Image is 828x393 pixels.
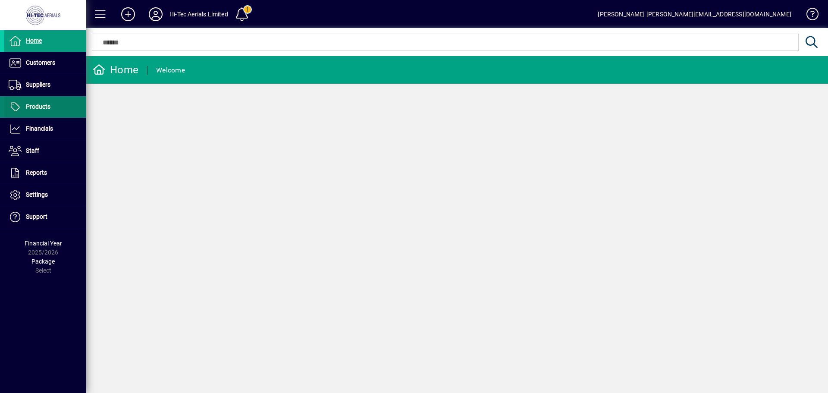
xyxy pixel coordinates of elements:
[4,52,86,74] a: Customers
[4,118,86,140] a: Financials
[26,169,47,176] span: Reports
[800,2,817,30] a: Knowledge Base
[4,206,86,228] a: Support
[26,147,39,154] span: Staff
[169,7,228,21] div: Hi-Tec Aerials Limited
[31,258,55,265] span: Package
[26,213,47,220] span: Support
[156,63,185,77] div: Welcome
[26,59,55,66] span: Customers
[26,191,48,198] span: Settings
[598,7,791,21] div: [PERSON_NAME] [PERSON_NAME][EMAIL_ADDRESS][DOMAIN_NAME]
[26,37,42,44] span: Home
[93,63,138,77] div: Home
[4,184,86,206] a: Settings
[4,140,86,162] a: Staff
[26,81,50,88] span: Suppliers
[142,6,169,22] button: Profile
[114,6,142,22] button: Add
[4,162,86,184] a: Reports
[26,125,53,132] span: Financials
[25,240,62,247] span: Financial Year
[4,96,86,118] a: Products
[26,103,50,110] span: Products
[4,74,86,96] a: Suppliers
